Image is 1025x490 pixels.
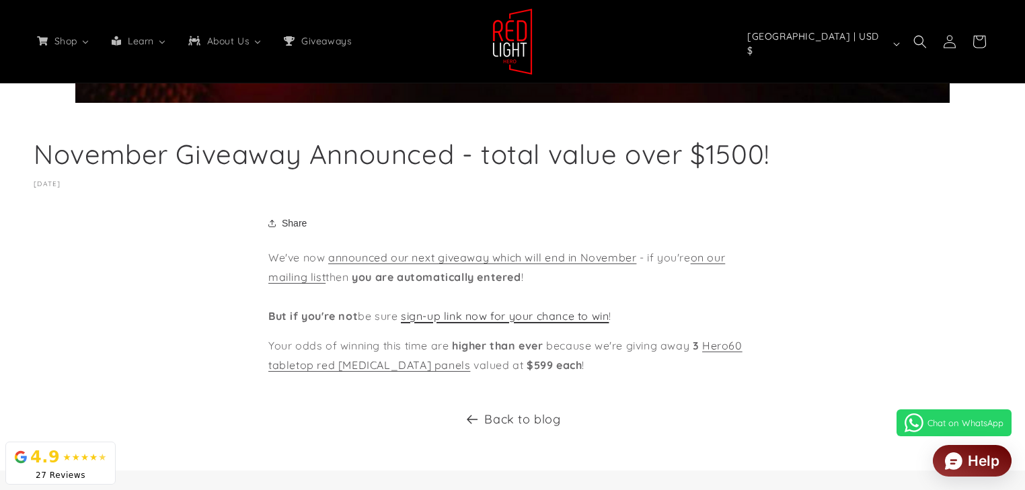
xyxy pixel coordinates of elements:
[100,27,177,55] a: Learn
[905,27,935,56] summary: Search
[328,251,636,264] a: announced our next giveaway which will end in November
[527,358,582,372] strong: $599 each
[739,31,905,56] button: [GEOGRAPHIC_DATA] | USD $
[488,3,538,80] a: Red Light Hero
[968,454,999,468] div: Help
[268,339,743,372] a: Hero60 tabletop red [MEDICAL_DATA] panels
[34,179,61,188] time: [DATE]
[177,27,272,55] a: About Us
[897,409,1012,436] a: Chat on WhatsApp
[927,417,1003,428] span: Chat on WhatsApp
[52,35,79,47] span: Shop
[492,8,533,75] img: Red Light Hero
[268,336,757,375] p: Your odds of winning this time are because we're giving away valued at !
[268,248,757,325] p: We've now - if you're then ! be sure !
[747,30,887,58] span: [GEOGRAPHIC_DATA] | USD $
[204,35,252,47] span: About Us
[125,35,155,47] span: Learn
[272,27,361,55] a: Giveaways
[26,27,100,55] a: Shop
[268,208,311,238] button: Share
[693,339,699,352] strong: 3
[34,136,991,171] h1: November Giveaway Announced - total value over $1500!
[268,251,725,284] a: on our mailing list
[299,35,353,47] span: Giveaways
[945,452,962,470] img: widget icon
[452,339,543,352] strong: higher than ever
[268,309,358,323] strong: But if you're not
[401,309,609,323] a: sign-up link now for your chance to win
[352,270,521,284] strong: you are automatically entered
